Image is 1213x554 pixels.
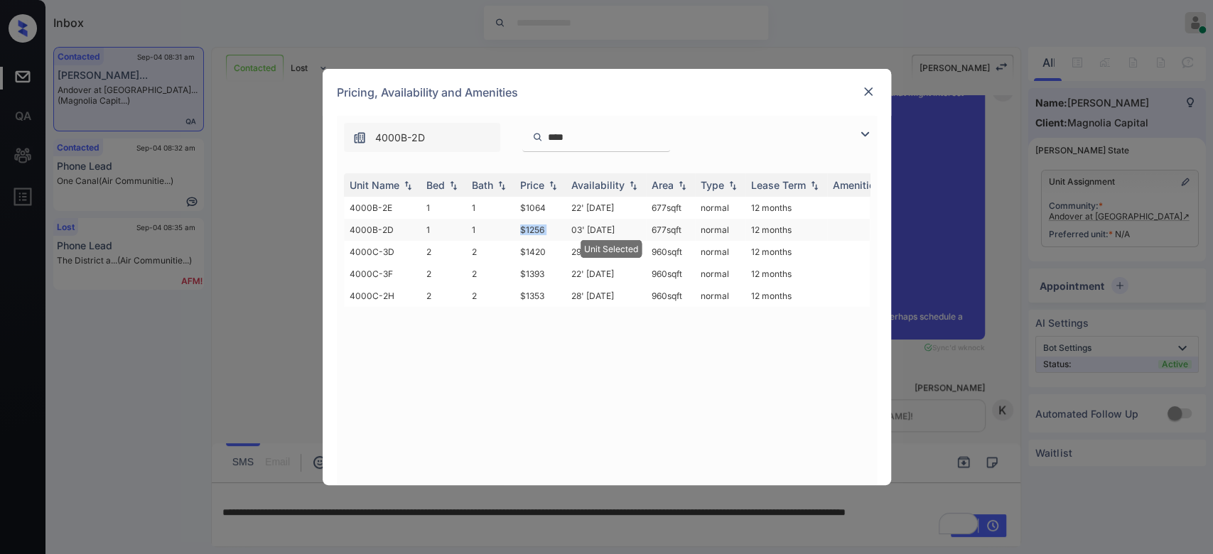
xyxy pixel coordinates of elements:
[652,179,674,191] div: Area
[833,179,880,191] div: Amenities
[566,197,646,219] td: 22' [DATE]
[421,241,466,263] td: 2
[495,180,509,190] img: sorting
[807,180,821,190] img: sorting
[861,85,875,99] img: close
[646,197,695,219] td: 677 sqft
[344,197,421,219] td: 4000B-2E
[344,241,421,263] td: 4000C-3D
[466,263,514,285] td: 2
[726,180,740,190] img: sorting
[745,263,827,285] td: 12 months
[675,180,689,190] img: sorting
[751,179,806,191] div: Lease Term
[646,219,695,241] td: 677 sqft
[426,179,445,191] div: Bed
[566,263,646,285] td: 22' [DATE]
[571,179,625,191] div: Availability
[695,285,745,307] td: normal
[421,263,466,285] td: 2
[745,197,827,219] td: 12 months
[514,263,566,285] td: $1393
[421,197,466,219] td: 1
[446,180,460,190] img: sorting
[421,285,466,307] td: 2
[514,197,566,219] td: $1064
[566,219,646,241] td: 03' [DATE]
[745,285,827,307] td: 12 months
[695,197,745,219] td: normal
[745,219,827,241] td: 12 months
[466,285,514,307] td: 2
[566,241,646,263] td: 29' [DATE]
[344,285,421,307] td: 4000C-2H
[546,180,560,190] img: sorting
[646,263,695,285] td: 960 sqft
[466,197,514,219] td: 1
[566,285,646,307] td: 28' [DATE]
[421,219,466,241] td: 1
[520,179,544,191] div: Price
[695,263,745,285] td: normal
[514,285,566,307] td: $1353
[514,241,566,263] td: $1420
[646,241,695,263] td: 960 sqft
[856,126,873,143] img: icon-zuma
[352,131,367,145] img: icon-zuma
[323,69,891,116] div: Pricing, Availability and Amenities
[646,285,695,307] td: 960 sqft
[466,219,514,241] td: 1
[745,241,827,263] td: 12 months
[401,180,415,190] img: sorting
[695,241,745,263] td: normal
[695,219,745,241] td: normal
[626,180,640,190] img: sorting
[532,131,543,143] img: icon-zuma
[350,179,399,191] div: Unit Name
[514,219,566,241] td: $1256
[375,130,425,146] span: 4000B-2D
[344,219,421,241] td: 4000B-2D
[701,179,724,191] div: Type
[472,179,493,191] div: Bath
[344,263,421,285] td: 4000C-3F
[466,241,514,263] td: 2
